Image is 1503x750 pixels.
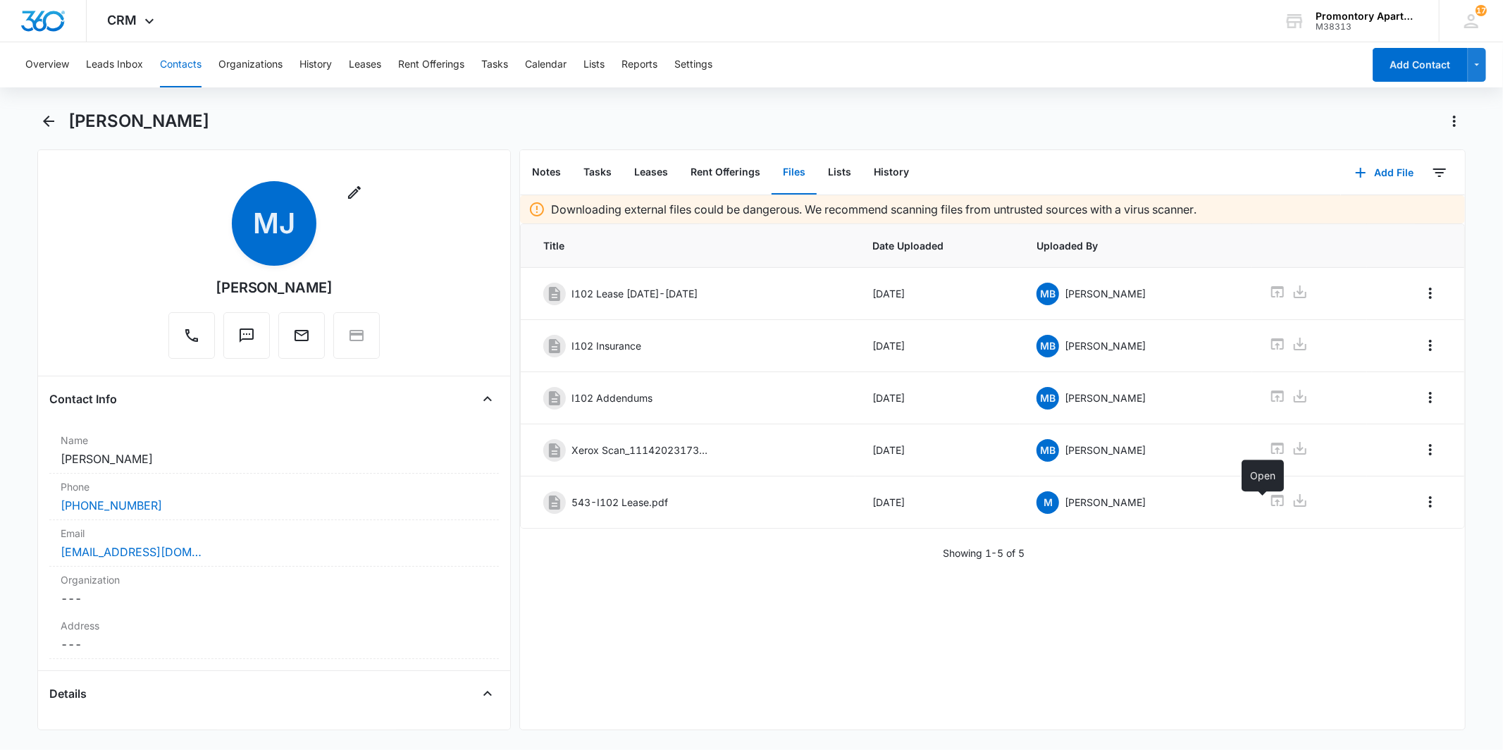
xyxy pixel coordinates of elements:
[872,238,1003,253] span: Date Uploaded
[481,42,508,87] button: Tasks
[61,590,487,607] dd: ---
[476,682,499,705] button: Close
[278,312,325,359] button: Email
[49,567,498,613] div: Organization---
[1316,11,1418,22] div: account name
[1443,110,1466,133] button: Actions
[623,151,679,195] button: Leases
[49,613,498,659] div: Address---
[521,151,572,195] button: Notes
[68,111,209,132] h1: [PERSON_NAME]
[571,443,712,457] p: Xerox Scan_11142023173215.pdf
[1428,161,1451,184] button: Filters
[168,312,215,359] button: Call
[61,727,487,742] label: Source
[1037,439,1059,462] span: MB
[817,151,862,195] button: Lists
[679,151,772,195] button: Rent Offerings
[108,13,137,27] span: CRM
[49,685,87,702] h4: Details
[61,526,487,541] label: Email
[1316,22,1418,32] div: account id
[476,388,499,410] button: Close
[571,495,668,510] p: 543-I102 Lease.pdf
[855,424,1020,477] td: [DATE]
[543,238,839,253] span: Title
[232,181,316,266] span: MJ
[49,520,498,567] div: Email[EMAIL_ADDRESS][DOMAIN_NAME]
[1037,283,1059,305] span: MB
[216,277,333,298] div: [PERSON_NAME]
[61,450,487,467] dd: [PERSON_NAME]
[1476,5,1487,16] div: notifications count
[772,151,817,195] button: Files
[855,268,1020,320] td: [DATE]
[1476,5,1487,16] span: 17
[1037,238,1235,253] span: Uploaded By
[551,201,1196,218] p: Downloading external files could be dangerous. We recommend scanning files from untrusted sources...
[398,42,464,87] button: Rent Offerings
[862,151,920,195] button: History
[571,286,698,301] p: I102 Lease [DATE]-[DATE]
[223,312,270,359] button: Text
[621,42,657,87] button: Reports
[86,42,143,87] button: Leads Inbox
[49,427,498,474] div: Name[PERSON_NAME]
[943,546,1025,560] p: Showing 1-5 of 5
[218,42,283,87] button: Organizations
[160,42,202,87] button: Contacts
[1419,386,1442,409] button: Overflow Menu
[1419,491,1442,513] button: Overflow Menu
[1242,460,1284,491] div: Open
[25,42,69,87] button: Overview
[278,334,325,346] a: Email
[61,636,487,653] dd: ---
[61,618,487,633] label: Address
[1065,443,1146,457] p: [PERSON_NAME]
[299,42,332,87] button: History
[1419,334,1442,357] button: Overflow Menu
[61,479,487,494] label: Phone
[583,42,605,87] button: Lists
[1037,491,1059,514] span: M
[61,572,487,587] label: Organization
[1373,48,1468,82] button: Add Contact
[855,477,1020,529] td: [DATE]
[223,334,270,346] a: Text
[1419,438,1442,461] button: Overflow Menu
[1037,387,1059,410] span: MB
[37,110,59,133] button: Back
[525,42,567,87] button: Calendar
[674,42,712,87] button: Settings
[572,151,623,195] button: Tasks
[61,433,487,448] label: Name
[1065,495,1146,510] p: [PERSON_NAME]
[855,372,1020,424] td: [DATE]
[49,474,498,520] div: Phone[PHONE_NUMBER]
[49,391,117,407] h4: Contact Info
[61,497,162,514] a: [PHONE_NUMBER]
[349,42,381,87] button: Leases
[1065,338,1146,353] p: [PERSON_NAME]
[1065,286,1146,301] p: [PERSON_NAME]
[571,338,641,353] p: I102 Insurance
[1341,156,1428,190] button: Add File
[1037,335,1059,357] span: MB
[168,334,215,346] a: Call
[855,320,1020,372] td: [DATE]
[61,543,202,560] a: [EMAIL_ADDRESS][DOMAIN_NAME]
[1419,282,1442,305] button: Overflow Menu
[1065,391,1146,405] p: [PERSON_NAME]
[571,391,652,405] p: I102 Addendums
